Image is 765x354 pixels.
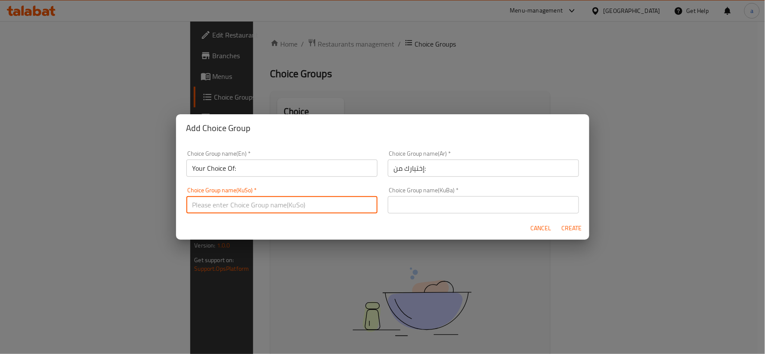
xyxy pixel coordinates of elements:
[186,160,378,177] input: Please enter Choice Group name(en)
[531,223,551,234] span: Cancel
[527,220,555,236] button: Cancel
[186,196,378,213] input: Please enter Choice Group name(KuSo)
[562,223,582,234] span: Create
[388,196,579,213] input: Please enter Choice Group name(KuBa)
[558,220,586,236] button: Create
[388,160,579,177] input: Please enter Choice Group name(ar)
[186,121,579,135] h2: Add Choice Group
